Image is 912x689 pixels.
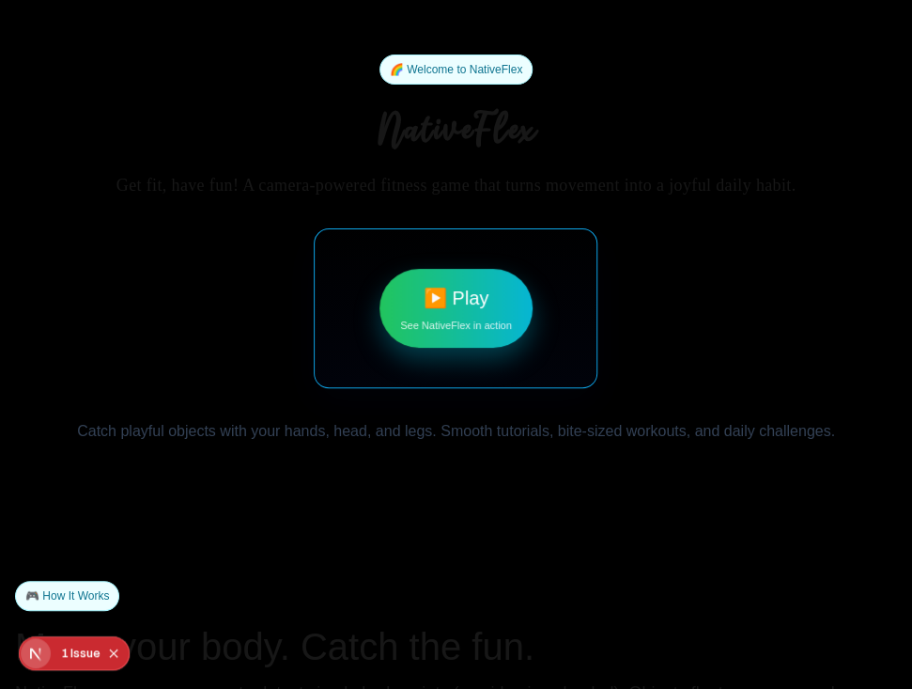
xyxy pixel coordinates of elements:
p: Catch playful objects with your hands, head, and legs. Smooth tutorials, bite-sized workouts, and... [77,420,835,443]
h2: Move your body. Catch the fun. [15,619,897,675]
button: ▶️ PlaySee NativeFlex in action [379,269,533,349]
div: 🌈 Welcome to NativeFlex [379,55,533,85]
div: 🎮 How It Works [15,581,119,611]
p: Get fit, have fun! A camera-powered fitness game that turns movement into a joyful daily habit. [116,173,796,198]
span: See NativeFlex in action [400,318,512,334]
div: Play video [315,229,596,387]
h1: NativeFlex [375,111,536,149]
